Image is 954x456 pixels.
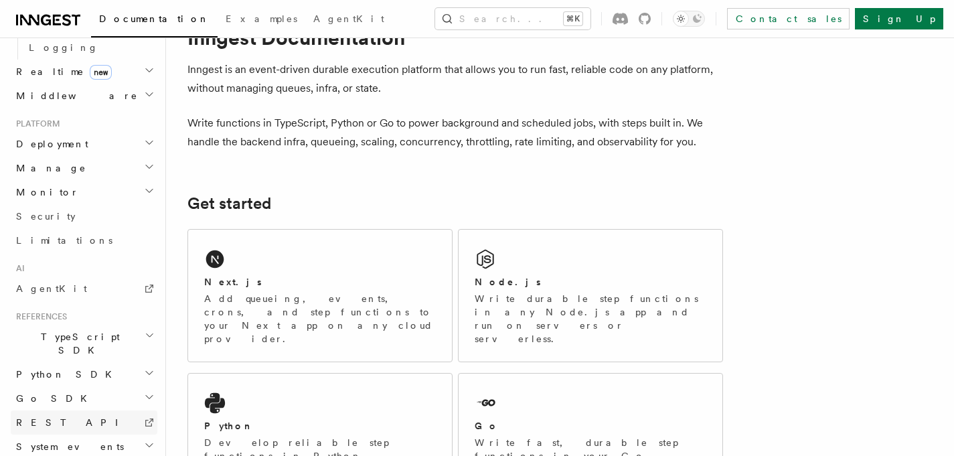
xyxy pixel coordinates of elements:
[11,60,157,84] button: Realtimenew
[91,4,218,37] a: Documentation
[11,156,157,180] button: Manage
[727,8,850,29] a: Contact sales
[11,368,120,381] span: Python SDK
[11,311,67,322] span: References
[475,419,499,433] h2: Go
[11,89,138,102] span: Middleware
[187,60,723,98] p: Inngest is an event-driven durable execution platform that allows you to run fast, reliable code ...
[11,119,60,129] span: Platform
[11,325,157,362] button: TypeScript SDK
[204,292,436,346] p: Add queueing, events, crons, and step functions to your Next app on any cloud provider.
[673,11,705,27] button: Toggle dark mode
[218,4,305,36] a: Examples
[11,330,145,357] span: TypeScript SDK
[11,161,86,175] span: Manage
[11,228,157,252] a: Limitations
[204,419,254,433] h2: Python
[11,440,124,453] span: System events
[11,410,157,435] a: REST API
[16,235,112,246] span: Limitations
[16,283,87,294] span: AgentKit
[475,292,706,346] p: Write durable step functions in any Node.js app and run on servers or serverless.
[11,392,95,405] span: Go SDK
[11,180,157,204] button: Monitor
[11,84,157,108] button: Middleware
[226,13,297,24] span: Examples
[23,35,157,60] a: Logging
[16,417,130,428] span: REST API
[99,13,210,24] span: Documentation
[564,12,582,25] kbd: ⌘K
[11,386,157,410] button: Go SDK
[11,263,25,274] span: AI
[11,132,157,156] button: Deployment
[204,275,262,289] h2: Next.js
[11,204,157,228] a: Security
[11,65,112,78] span: Realtime
[11,185,79,199] span: Monitor
[435,8,590,29] button: Search...⌘K
[475,275,541,289] h2: Node.js
[187,114,723,151] p: Write functions in TypeScript, Python or Go to power background and scheduled jobs, with steps bu...
[305,4,392,36] a: AgentKit
[313,13,384,24] span: AgentKit
[187,194,271,213] a: Get started
[29,42,98,53] span: Logging
[458,229,723,362] a: Node.jsWrite durable step functions in any Node.js app and run on servers or serverless.
[187,229,453,362] a: Next.jsAdd queueing, events, crons, and step functions to your Next app on any cloud provider.
[16,211,76,222] span: Security
[11,362,157,386] button: Python SDK
[90,65,112,80] span: new
[11,137,88,151] span: Deployment
[855,8,943,29] a: Sign Up
[11,277,157,301] a: AgentKit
